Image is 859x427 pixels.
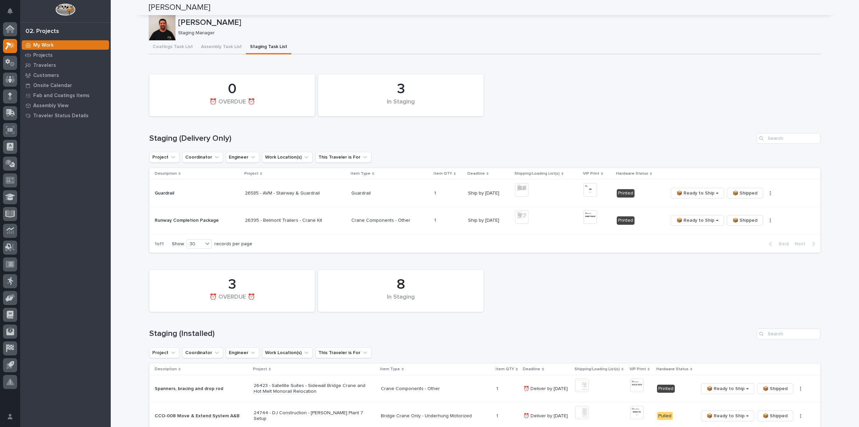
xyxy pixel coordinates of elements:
[732,216,757,224] span: 📦 Shipped
[496,385,499,392] p: 1
[149,347,180,358] button: Project
[20,50,111,60] a: Projects
[707,412,749,420] span: 📦 Ready to Ship →
[3,4,17,18] button: Notifications
[149,152,180,163] button: Project
[155,366,177,373] p: Description
[434,170,452,177] p: Item QTY
[330,294,472,308] div: In Staging
[330,81,472,97] div: 3
[434,189,437,196] p: 1
[434,216,437,223] p: 1
[33,93,90,99] p: Fab and Coatings Items
[161,81,303,97] div: 0
[574,366,620,373] p: Shipping/Loading List(s)
[178,30,816,36] p: Staging Manager
[149,180,820,207] tr: GuardrailGuardrail 26585 - AVM - Stairway & GuardrailGuardrail11 Ship by [DATE]Printed📦 Ready to ...
[155,189,175,196] p: Guardrail
[149,207,820,234] tr: Runway Completion PackageRunway Completion Package 26395 - Belmont Trailers - Crane KitCrane Comp...
[226,152,259,163] button: Engineer
[764,241,792,247] button: Back
[496,412,499,419] p: 1
[757,411,793,421] button: 📦 Shipped
[657,385,675,393] div: Printed
[657,412,673,420] div: Pulled
[701,383,754,394] button: 📦 Ready to Ship →
[20,40,111,50] a: My Work
[351,190,429,196] p: Guardrail
[351,218,429,223] p: Crane Components - Other
[676,189,718,197] span: 📦 Ready to Ship →
[149,3,210,12] h2: [PERSON_NAME]
[763,412,788,420] span: 📦 Shipped
[330,276,472,293] div: 8
[182,347,223,358] button: Coordinator
[244,170,258,177] p: Project
[20,70,111,80] a: Customers
[254,410,371,422] p: 24744 - DJ Construction - [PERSON_NAME] Plant 7 Setup
[656,366,689,373] p: Hardware Status
[149,134,754,143] h1: Staging (Delivery Only)
[245,190,346,196] p: 26585 - AVM - Stairway & Guardrail
[380,366,400,373] p: Item Type
[246,40,291,54] button: Staging Task List
[468,218,510,223] p: Ship by [DATE]
[330,98,472,113] div: In Staging
[523,413,569,419] p: ⏰ Deliver by [DATE]
[20,90,111,100] a: Fab and Coatings Items
[8,8,17,19] div: Notifications
[33,103,68,109] p: Assembly View
[149,40,197,54] button: Coatings Task List
[33,42,54,48] p: My Work
[254,383,371,394] p: 26423 - Satellite Suites - Sidewall Bridge Crane and Hot Melt Monorail Relocation
[245,218,346,223] p: 26395 - Belmont Trailers - Crane Kit
[172,241,184,247] p: Show
[226,347,259,358] button: Engineer
[523,366,540,373] p: Deadline
[467,170,485,177] p: Deadline
[315,347,371,358] button: This Traveler is For
[155,412,241,419] p: CCO-008 Move & Extend System A&B
[155,216,220,223] p: Runway Completion Package
[262,347,313,358] button: Work Location(s)
[763,385,788,393] span: 📦 Shipped
[468,190,510,196] p: Ship by [DATE]
[26,28,59,35] div: 02. Projects
[33,83,72,89] p: Onsite Calendar
[33,113,89,119] p: Traveler Status Details
[315,152,371,163] button: This Traveler is For
[757,133,820,144] input: Search
[629,366,646,373] p: VIP Print
[381,413,491,419] p: Bridge Crane Only - Underhung Motorized
[155,385,224,392] p: Spanners, bracing and drop rod
[178,18,819,28] p: [PERSON_NAME]
[727,188,763,199] button: 📦 Shipped
[20,111,111,121] a: Traveler Status Details
[20,80,111,90] a: Onsite Calendar
[161,276,303,293] div: 3
[514,170,560,177] p: Shipping/Loading List(s)
[214,241,252,247] p: records per page
[197,40,246,54] button: Assembly Task List
[523,386,569,392] p: ⏰ Deliver by [DATE]
[381,386,491,392] p: Crane Components - Other
[701,411,754,421] button: 📦 Ready to Ship →
[671,188,724,199] button: 📦 Ready to Ship →
[20,60,111,70] a: Travelers
[757,329,820,339] input: Search
[707,385,749,393] span: 📦 Ready to Ship →
[33,73,59,79] p: Customers
[351,170,370,177] p: Item Type
[757,383,793,394] button: 📦 Shipped
[161,294,303,308] div: ⏰ OVERDUE ⏰
[55,3,75,16] img: Workspace Logo
[262,152,313,163] button: Work Location(s)
[671,215,724,226] button: 📦 Ready to Ship →
[617,189,635,198] div: Printed
[727,215,763,226] button: 📦 Shipped
[20,100,111,111] a: Assembly View
[155,170,177,177] p: Description
[33,62,56,69] p: Travelers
